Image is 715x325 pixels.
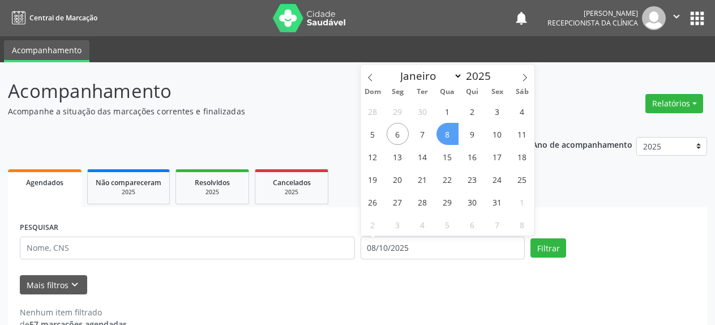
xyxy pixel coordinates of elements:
span: Novembro 5, 2025 [436,213,459,236]
span: Outubro 3, 2025 [486,100,508,122]
input: Nome, CNS [20,237,355,259]
span: Central de Marcação [29,13,97,23]
span: Outubro 6, 2025 [387,123,409,145]
a: Acompanhamento [4,40,89,62]
span: Outubro 21, 2025 [412,168,434,190]
span: Outubro 2, 2025 [461,100,483,122]
span: Novembro 2, 2025 [362,213,384,236]
span: Outubro 11, 2025 [511,123,533,145]
button: Relatórios [645,94,703,113]
span: Qua [435,88,460,96]
i:  [670,10,683,23]
span: Não compareceram [96,178,161,187]
span: Outubro 20, 2025 [387,168,409,190]
i: keyboard_arrow_down [68,279,81,291]
span: Outubro 17, 2025 [486,146,508,168]
button: Filtrar [530,238,566,258]
span: Outubro 7, 2025 [412,123,434,145]
span: Setembro 29, 2025 [387,100,409,122]
div: 2025 [96,188,161,196]
span: Outubro 4, 2025 [511,100,533,122]
span: Outubro 28, 2025 [412,191,434,213]
div: Nenhum item filtrado [20,306,127,318]
span: Outubro 12, 2025 [362,146,384,168]
span: Outubro 1, 2025 [436,100,459,122]
span: Outubro 8, 2025 [436,123,459,145]
p: Acompanhamento [8,77,498,105]
span: Outubro 29, 2025 [436,191,459,213]
div: 2025 [184,188,241,196]
span: Novembro 7, 2025 [486,213,508,236]
span: Outubro 26, 2025 [362,191,384,213]
span: Dom [361,88,386,96]
input: Selecione um intervalo [361,237,525,259]
label: PESQUISAR [20,219,58,237]
span: Outubro 19, 2025 [362,168,384,190]
span: Qui [460,88,485,96]
span: Setembro 28, 2025 [362,100,384,122]
span: Outubro 15, 2025 [436,146,459,168]
img: img [642,6,666,30]
span: Sex [485,88,510,96]
span: Outubro 14, 2025 [412,146,434,168]
span: Ter [410,88,435,96]
p: Acompanhe a situação das marcações correntes e finalizadas [8,105,498,117]
span: Outubro 31, 2025 [486,191,508,213]
span: Sáb [510,88,534,96]
span: Recepcionista da clínica [547,18,638,28]
span: Seg [385,88,410,96]
span: Setembro 30, 2025 [412,100,434,122]
span: Novembro 4, 2025 [412,213,434,236]
a: Central de Marcação [8,8,97,27]
span: Agendados [26,178,63,187]
span: Outubro 13, 2025 [387,146,409,168]
span: Cancelados [273,178,311,187]
span: Outubro 22, 2025 [436,168,459,190]
button: apps [687,8,707,28]
span: Outubro 27, 2025 [387,191,409,213]
button: notifications [513,10,529,26]
span: Outubro 30, 2025 [461,191,483,213]
div: [PERSON_NAME] [547,8,638,18]
button: Mais filtroskeyboard_arrow_down [20,275,87,295]
span: Novembro 6, 2025 [461,213,483,236]
span: Outubro 25, 2025 [511,168,533,190]
span: Novembro 1, 2025 [511,191,533,213]
select: Month [395,68,463,84]
span: Novembro 8, 2025 [511,213,533,236]
span: Resolvidos [195,178,230,187]
span: Outubro 23, 2025 [461,168,483,190]
span: Outubro 5, 2025 [362,123,384,145]
span: Outubro 16, 2025 [461,146,483,168]
span: Outubro 10, 2025 [486,123,508,145]
span: Outubro 9, 2025 [461,123,483,145]
p: Ano de acompanhamento [532,137,632,151]
span: Novembro 3, 2025 [387,213,409,236]
input: Year [463,69,500,83]
span: Outubro 24, 2025 [486,168,508,190]
button:  [666,6,687,30]
div: 2025 [263,188,320,196]
span: Outubro 18, 2025 [511,146,533,168]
